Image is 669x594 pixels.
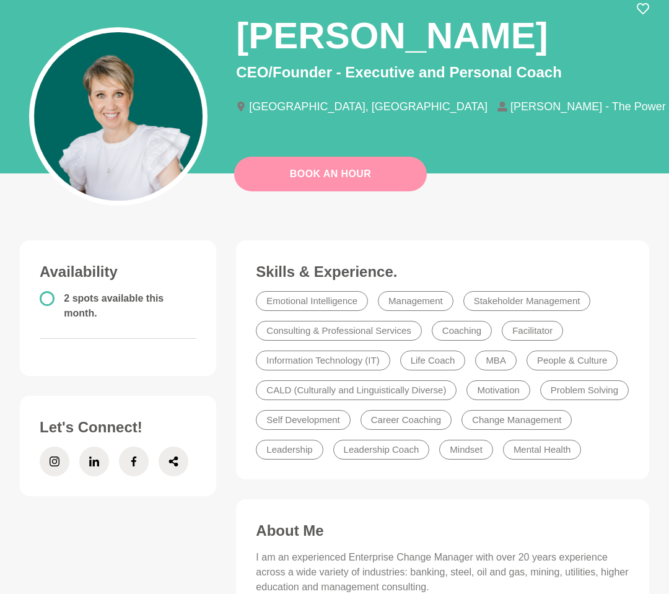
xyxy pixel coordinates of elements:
[234,157,427,191] a: Book An Hour
[236,61,649,84] p: CEO/Founder - Executive and Personal Coach
[256,522,629,540] h3: About Me
[40,418,196,437] h3: Let's Connect!
[64,293,164,318] span: 2 spots available this month.
[236,101,497,112] li: [GEOGRAPHIC_DATA], [GEOGRAPHIC_DATA]
[119,447,149,476] a: Facebook
[79,447,109,476] a: LinkedIn
[256,263,629,281] h3: Skills & Experience.
[40,263,196,281] h3: Availability
[40,447,69,476] a: Instagram
[159,447,188,476] a: Share
[236,12,548,59] h1: [PERSON_NAME]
